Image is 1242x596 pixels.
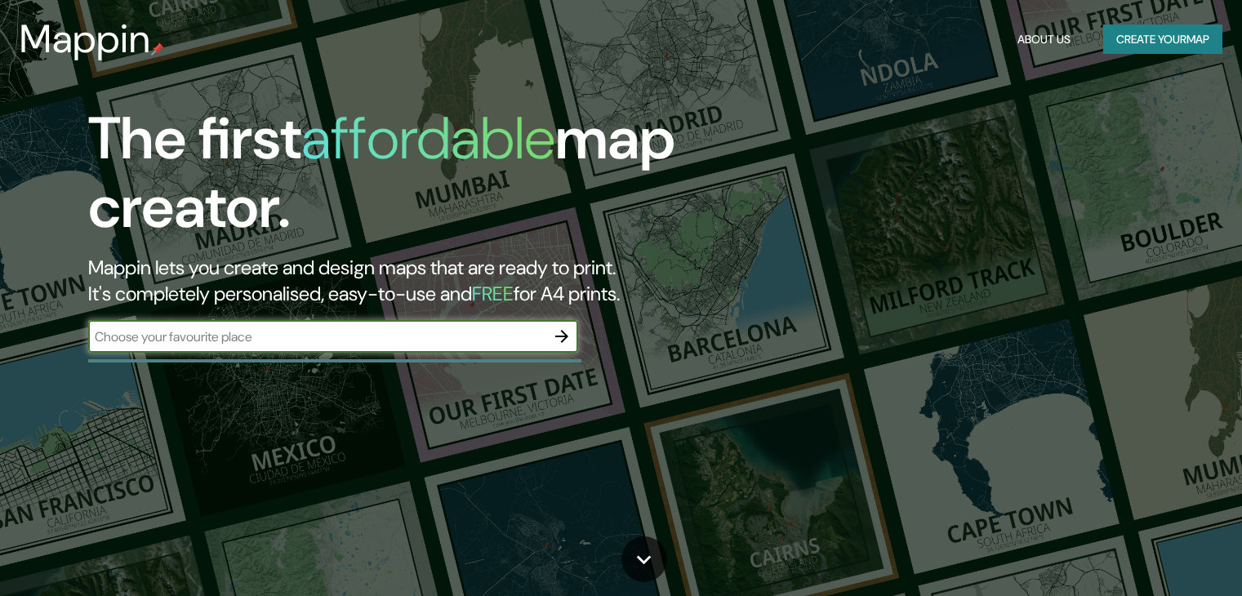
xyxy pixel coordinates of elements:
h3: Mappin [20,16,151,62]
h1: The first map creator. [88,105,710,255]
h1: affordable [301,100,555,176]
img: mappin-pin [151,42,164,56]
h2: Mappin lets you create and design maps that are ready to print. It's completely personalised, eas... [88,255,710,307]
button: Create yourmap [1103,24,1222,55]
button: About Us [1011,24,1077,55]
h5: FREE [472,281,514,306]
input: Choose your favourite place [88,327,545,346]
